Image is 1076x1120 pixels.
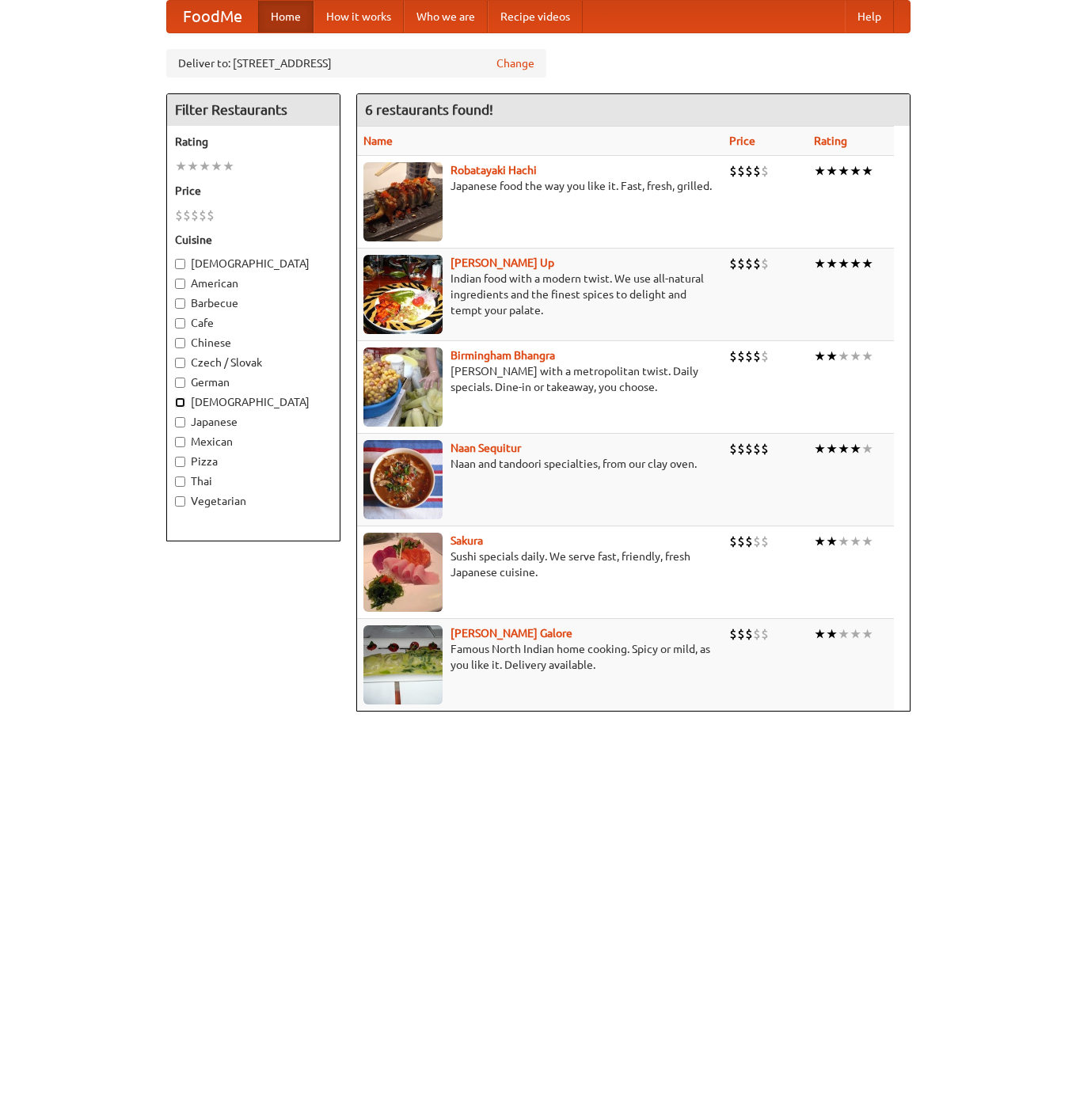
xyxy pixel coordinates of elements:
[753,533,761,550] li: $
[737,255,745,272] li: $
[363,456,717,472] p: Naan and tandoori specialties, from our clay oven.
[838,533,850,550] li: ★
[761,162,769,180] li: $
[861,625,873,643] li: ★
[451,442,521,454] a: Naan Sequitur
[175,473,332,489] label: Thai
[211,158,222,175] li: ★
[745,440,753,457] li: $
[814,255,826,272] li: ★
[175,394,332,410] label: [DEMOGRAPHIC_DATA]
[363,625,443,704] img: currygalore.jpg
[745,347,753,365] li: $
[729,255,737,272] li: $
[729,533,737,550] li: $
[175,417,185,427] input: Japanese
[737,162,745,180] li: $
[175,279,185,289] input: American
[737,347,745,365] li: $
[258,1,314,32] a: Home
[175,496,185,507] input: Vegetarian
[753,347,761,365] li: $
[826,347,838,365] li: ★
[175,207,183,224] li: $
[175,476,185,487] input: Thai
[363,549,717,580] p: Sushi specials daily. We serve fast, friendly, fresh Japanese cuisine.
[845,1,894,32] a: Help
[207,207,215,224] li: $
[850,533,861,550] li: ★
[729,347,737,365] li: $
[761,533,769,550] li: $
[826,533,838,550] li: ★
[850,255,861,272] li: ★
[761,255,769,272] li: $
[175,259,185,269] input: [DEMOGRAPHIC_DATA]
[753,440,761,457] li: $
[363,641,717,673] p: Famous North Indian home cooking. Spicy or mild, as you like it. Delivery available.
[496,55,534,71] a: Change
[363,135,393,147] a: Name
[745,625,753,643] li: $
[175,315,332,331] label: Cafe
[488,1,583,32] a: Recipe videos
[175,493,332,509] label: Vegetarian
[167,1,258,32] a: FoodMe
[175,374,332,390] label: German
[175,295,332,311] label: Barbecue
[175,414,332,430] label: Japanese
[745,162,753,180] li: $
[761,625,769,643] li: $
[167,94,340,126] h4: Filter Restaurants
[175,454,332,469] label: Pizza
[365,102,493,117] ng-pluralize: 6 restaurants found!
[826,440,838,457] li: ★
[451,164,537,177] a: Robatayaki Hachi
[861,440,873,457] li: ★
[199,158,211,175] li: ★
[761,440,769,457] li: $
[729,440,737,457] li: $
[826,162,838,180] li: ★
[175,355,332,370] label: Czech / Slovak
[404,1,488,32] a: Who we are
[729,162,737,180] li: $
[175,183,332,199] h5: Price
[838,625,850,643] li: ★
[814,533,826,550] li: ★
[761,347,769,365] li: $
[175,378,185,388] input: German
[850,625,861,643] li: ★
[861,533,873,550] li: ★
[166,49,546,78] div: Deliver to: [STREET_ADDRESS]
[826,625,838,643] li: ★
[363,271,717,318] p: Indian food with a modern twist. We use all-natural ingredients and the finest spices to delight ...
[745,255,753,272] li: $
[814,440,826,457] li: ★
[175,158,187,175] li: ★
[737,625,745,643] li: $
[363,162,443,241] img: robatayaki.jpg
[838,347,850,365] li: ★
[814,162,826,180] li: ★
[753,625,761,643] li: $
[187,158,199,175] li: ★
[451,349,555,362] a: Birmingham Bhangra
[363,347,443,427] img: bhangra.jpg
[451,256,554,269] a: [PERSON_NAME] Up
[814,625,826,643] li: ★
[451,534,483,547] a: Sakura
[183,207,191,224] li: $
[175,397,185,408] input: [DEMOGRAPHIC_DATA]
[363,178,717,194] p: Japanese food the way you like it. Fast, fresh, grilled.
[314,1,404,32] a: How it works
[175,275,332,291] label: American
[861,255,873,272] li: ★
[861,162,873,180] li: ★
[363,440,443,519] img: naansequitur.jpg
